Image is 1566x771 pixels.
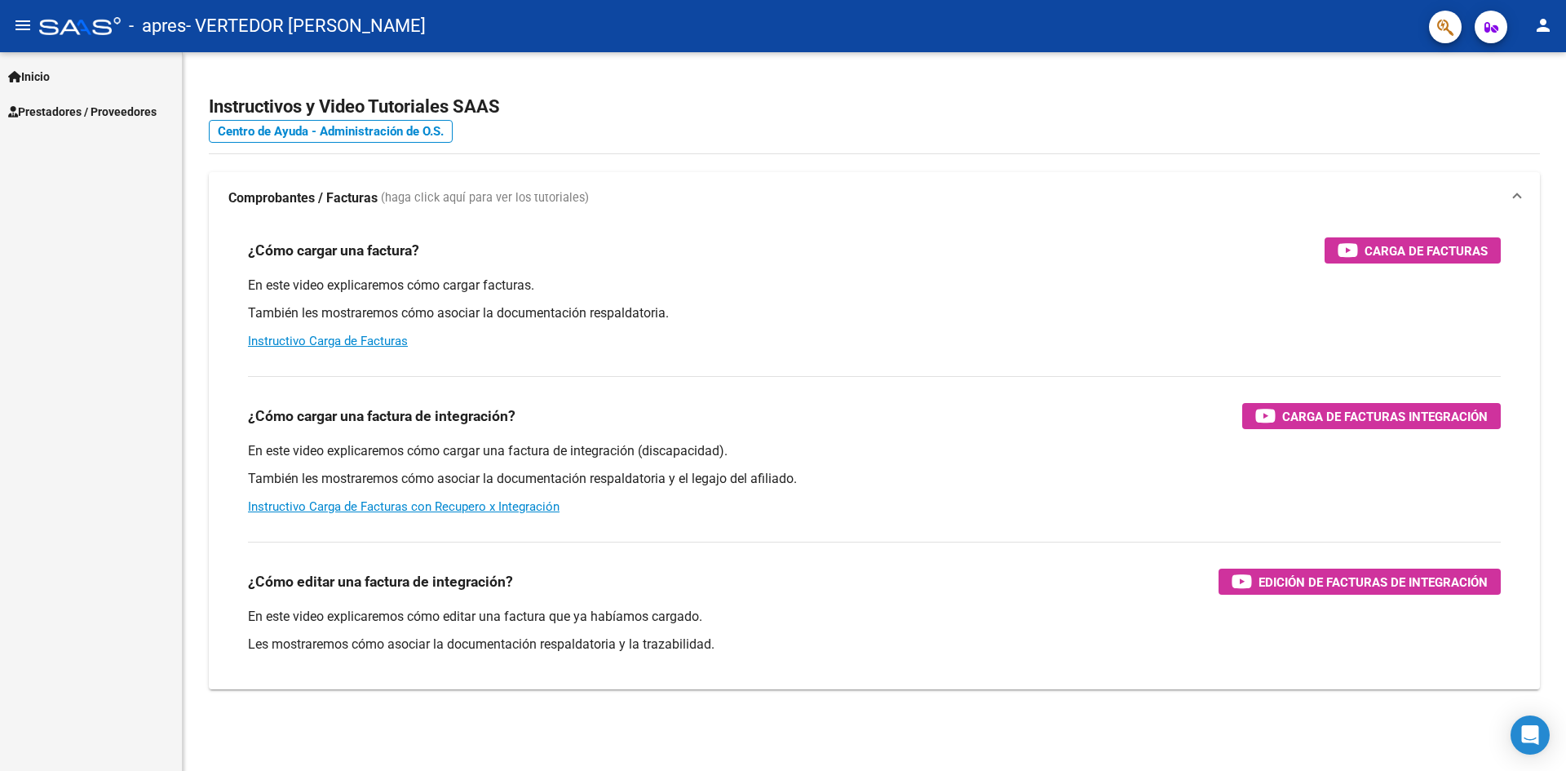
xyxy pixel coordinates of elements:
[248,405,515,428] h3: ¿Cómo cargar una factura de integración?
[209,91,1540,122] h2: Instructivos y Video Tutoriales SAAS
[209,224,1540,689] div: Comprobantes / Facturas (haga click aquí para ver los tutoriales)
[209,120,453,143] a: Centro de Ayuda - Administración de O.S.
[1242,403,1501,429] button: Carga de Facturas Integración
[129,8,186,44] span: - apres
[248,442,1501,460] p: En este video explicaremos cómo cargar una factura de integración (discapacidad).
[228,189,378,207] strong: Comprobantes / Facturas
[248,608,1501,626] p: En este video explicaremos cómo editar una factura que ya habíamos cargado.
[381,189,589,207] span: (haga click aquí para ver los tutoriales)
[209,172,1540,224] mat-expansion-panel-header: Comprobantes / Facturas (haga click aquí para ver los tutoriales)
[248,334,408,348] a: Instructivo Carga de Facturas
[248,304,1501,322] p: También les mostraremos cómo asociar la documentación respaldatoria.
[13,16,33,35] mat-icon: menu
[186,8,426,44] span: - VERTEDOR [PERSON_NAME]
[1325,237,1501,264] button: Carga de Facturas
[248,636,1501,654] p: Les mostraremos cómo asociar la documentación respaldatoria y la trazabilidad.
[8,68,50,86] span: Inicio
[1511,716,1550,755] div: Open Intercom Messenger
[248,499,560,514] a: Instructivo Carga de Facturas con Recupero x Integración
[1219,569,1501,595] button: Edición de Facturas de integración
[248,239,419,262] h3: ¿Cómo cargar una factura?
[1533,16,1553,35] mat-icon: person
[1259,572,1488,592] span: Edición de Facturas de integración
[248,570,513,593] h3: ¿Cómo editar una factura de integración?
[1282,406,1488,427] span: Carga de Facturas Integración
[248,277,1501,295] p: En este video explicaremos cómo cargar facturas.
[248,470,1501,488] p: También les mostraremos cómo asociar la documentación respaldatoria y el legajo del afiliado.
[1365,241,1488,261] span: Carga de Facturas
[8,103,157,121] span: Prestadores / Proveedores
